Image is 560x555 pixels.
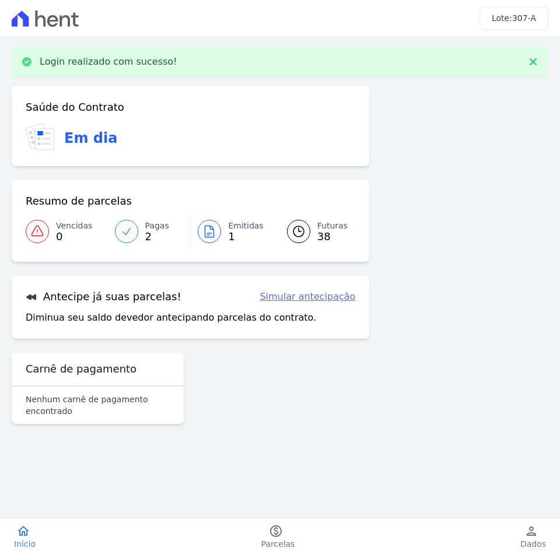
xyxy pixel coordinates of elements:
[260,290,355,304] a: Simular antecipação
[261,538,295,550] span: Parcelas
[56,232,92,241] span: 0
[145,220,169,232] span: Pagas
[26,362,136,376] h3: Carnê de pagamento
[16,524,30,538] i: home
[520,538,546,550] span: Dados
[108,215,191,248] a: Pagas 2
[228,232,264,241] span: 1
[40,56,177,68] p: Login realizado com sucesso!
[512,13,536,23] span: 307-A
[191,215,273,248] a: Emitidas 1
[145,232,169,241] span: 2
[273,215,356,248] a: Futuras 38
[26,215,108,248] a: Vencidas 0
[26,311,316,325] p: Diminua seu saldo devedor antecipando parcelas do contrato.
[524,524,538,538] i: person
[26,194,132,208] h3: Resumo de parcelas
[492,12,536,24] h3: Lote:
[26,394,170,417] p: Nenhum carnê de pagamento encontrado
[26,100,124,114] h3: Saúde do Contrato
[506,524,560,550] a: personDados
[269,524,283,538] i: paid
[247,524,309,550] a: paidParcelas
[317,220,348,232] span: Futuras
[228,220,264,232] span: Emitidas
[64,128,117,149] h3: Em dia
[14,538,36,550] span: Início
[317,232,348,241] span: 38
[26,290,181,304] h3: Antecipe já suas parcelas!
[56,220,92,232] span: Vencidas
